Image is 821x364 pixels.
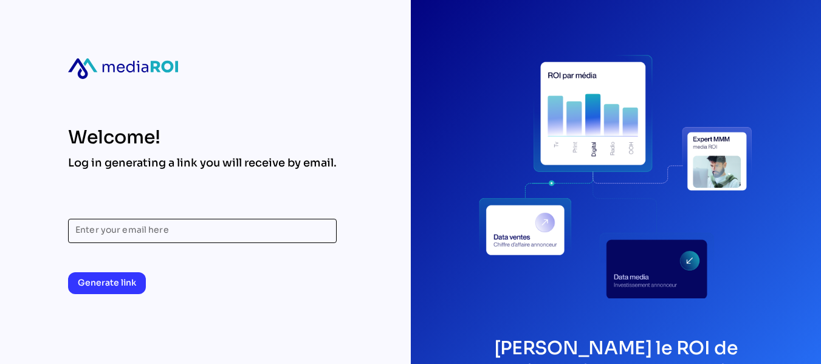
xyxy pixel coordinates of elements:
div: login [479,39,752,312]
input: Enter your email here [75,219,329,243]
button: Generate link [68,272,146,294]
div: Welcome! [68,126,337,148]
span: Generate link [78,275,136,290]
div: mediaroi [68,58,178,79]
div: Log in generating a link you will receive by email. [68,156,337,170]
